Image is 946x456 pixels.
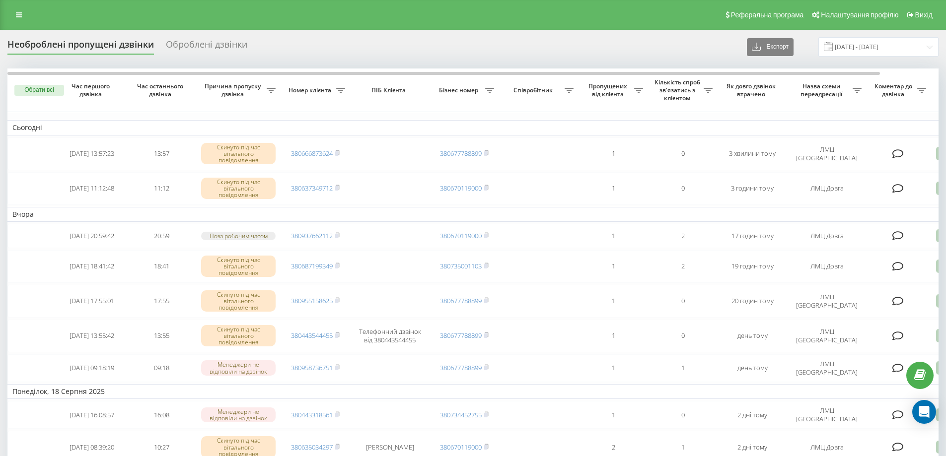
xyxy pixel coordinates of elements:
[787,320,867,352] td: ЛМЦ [GEOGRAPHIC_DATA]
[127,285,196,318] td: 17:55
[435,86,485,94] span: Бізнес номер
[57,401,127,429] td: [DATE] 16:08:57
[291,443,333,452] a: 380635034297
[648,172,718,205] td: 0
[579,285,648,318] td: 1
[718,250,787,283] td: 19 годин тому
[583,82,634,98] span: Пропущених від клієнта
[787,401,867,429] td: ЛМЦ [GEOGRAPHIC_DATA]
[127,224,196,248] td: 20:59
[718,285,787,318] td: 20 годин тому
[135,82,188,98] span: Час останнього дзвінка
[579,320,648,352] td: 1
[648,401,718,429] td: 0
[718,224,787,248] td: 17 годин тому
[504,86,565,94] span: Співробітник
[747,38,794,56] button: Експорт
[127,250,196,283] td: 18:41
[201,360,276,375] div: Менеджери не відповіли на дзвінок
[57,224,127,248] td: [DATE] 20:59:42
[579,172,648,205] td: 1
[579,354,648,382] td: 1
[201,143,276,165] div: Скинуто під час вітального повідомлення
[57,137,127,170] td: [DATE] 13:57:23
[201,290,276,312] div: Скинуто під час вітального повідомлення
[787,172,867,205] td: ЛМЦ Довга
[440,261,482,270] a: 380735001103
[579,250,648,283] td: 1
[14,85,64,96] button: Обрати всі
[291,410,333,419] a: 380443318561
[718,354,787,382] td: день тому
[350,320,430,352] td: Телефонний дзвінок від 380443544455
[291,296,333,305] a: 380955158625
[57,354,127,382] td: [DATE] 09:18:19
[201,82,267,98] span: Причина пропуску дзвінка
[731,11,804,19] span: Реферальна програма
[787,137,867,170] td: ЛМЦ [GEOGRAPHIC_DATA]
[57,320,127,352] td: [DATE] 13:55:42
[359,86,421,94] span: ПІБ Клієнта
[648,285,718,318] td: 0
[127,354,196,382] td: 09:18
[579,401,648,429] td: 1
[201,325,276,347] div: Скинуто під час вітального повідомлення
[440,184,482,193] a: 380670119000
[201,232,276,240] div: Поза робочим часом
[127,137,196,170] td: 13:57
[57,172,127,205] td: [DATE] 11:12:48
[648,320,718,352] td: 0
[787,224,867,248] td: ЛМЦ Довга
[57,250,127,283] td: [DATE] 18:41:42
[718,172,787,205] td: 3 години тому
[579,137,648,170] td: 1
[440,331,482,340] a: 380677788899
[718,320,787,352] td: день тому
[821,11,898,19] span: Налаштування профілю
[648,354,718,382] td: 1
[291,363,333,372] a: 380958736751
[718,137,787,170] td: 3 хвилини тому
[440,363,482,372] a: 380677788899
[440,443,482,452] a: 380670119000
[440,149,482,158] a: 380677788899
[201,407,276,422] div: Менеджери не відповіли на дзвінок
[7,39,154,55] div: Необроблені пропущені дзвінки
[648,137,718,170] td: 0
[653,78,704,102] span: Кількість спроб зв'язатись з клієнтом
[127,172,196,205] td: 11:12
[291,149,333,158] a: 380666873624
[579,224,648,248] td: 1
[65,82,119,98] span: Час першого дзвінка
[915,11,933,19] span: Вихід
[872,82,917,98] span: Коментар до дзвінка
[291,184,333,193] a: 380637349712
[440,296,482,305] a: 380677788899
[166,39,247,55] div: Оброблені дзвінки
[440,410,482,419] a: 380734452755
[912,400,936,424] div: Open Intercom Messenger
[201,178,276,199] div: Скинуто під час вітального повідомлення
[201,256,276,277] div: Скинуто під час вітального повідомлення
[127,320,196,352] td: 13:55
[726,82,779,98] span: Як довго дзвінок втрачено
[127,401,196,429] td: 16:08
[291,231,333,240] a: 380937662112
[286,86,336,94] span: Номер клієнта
[787,285,867,318] td: ЛМЦ [GEOGRAPHIC_DATA]
[787,354,867,382] td: ЛМЦ [GEOGRAPHIC_DATA]
[792,82,853,98] span: Назва схеми переадресації
[648,250,718,283] td: 2
[291,331,333,340] a: 380443544455
[291,261,333,270] a: 380687199349
[57,285,127,318] td: [DATE] 17:55:01
[718,401,787,429] td: 2 дні тому
[648,224,718,248] td: 2
[787,250,867,283] td: ЛМЦ Довга
[440,231,482,240] a: 380670119000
